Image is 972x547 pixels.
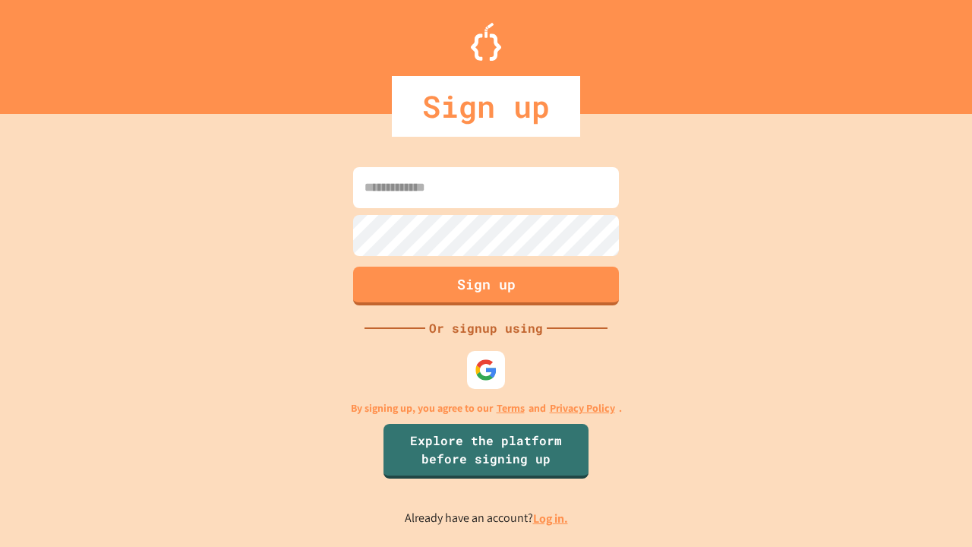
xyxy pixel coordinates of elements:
[425,319,547,337] div: Or signup using
[475,359,497,381] img: google-icon.svg
[392,76,580,137] div: Sign up
[383,424,589,479] a: Explore the platform before signing up
[353,267,619,305] button: Sign up
[351,400,622,416] p: By signing up, you agree to our and .
[405,509,568,528] p: Already have an account?
[497,400,525,416] a: Terms
[471,23,501,61] img: Logo.svg
[550,400,615,416] a: Privacy Policy
[533,511,568,526] a: Log in.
